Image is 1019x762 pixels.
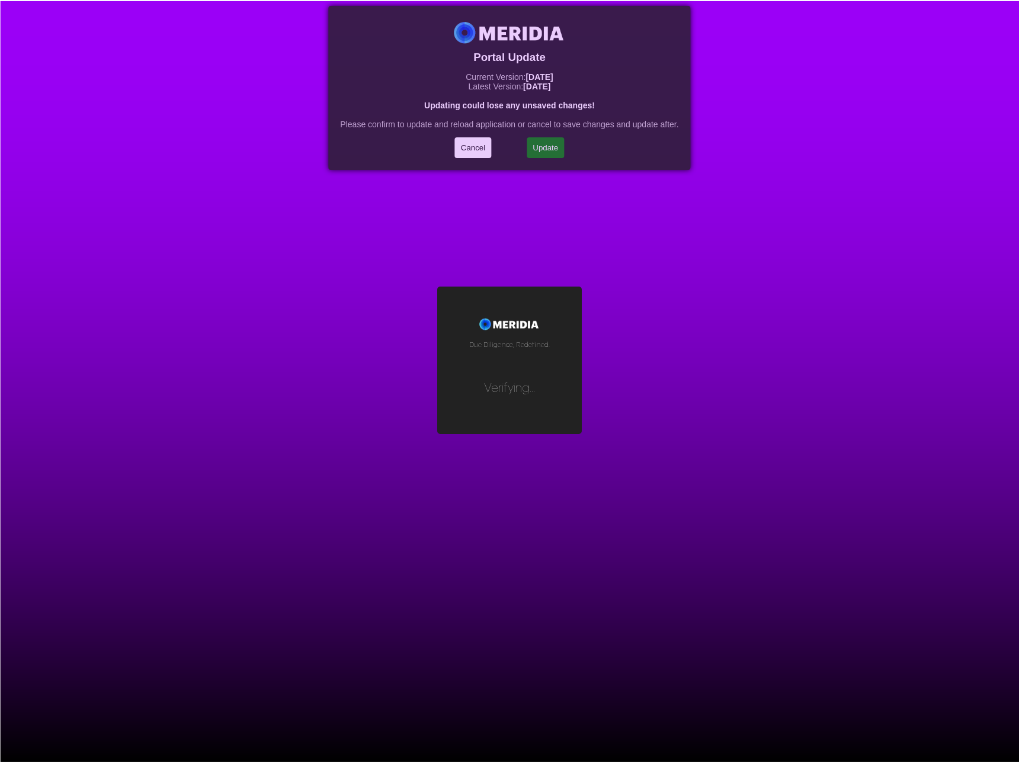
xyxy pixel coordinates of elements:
[424,101,595,110] strong: Updating could lose any unsaved changes!
[455,137,492,158] button: Cancel
[340,51,678,64] h3: Portal Update
[525,72,553,82] strong: [DATE]
[527,137,564,158] button: Update
[340,72,678,129] p: Current Version: Latest Version: Please confirm to update and reload application or cancel to sav...
[450,18,569,49] img: Meridia Logo
[523,82,550,91] strong: [DATE]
